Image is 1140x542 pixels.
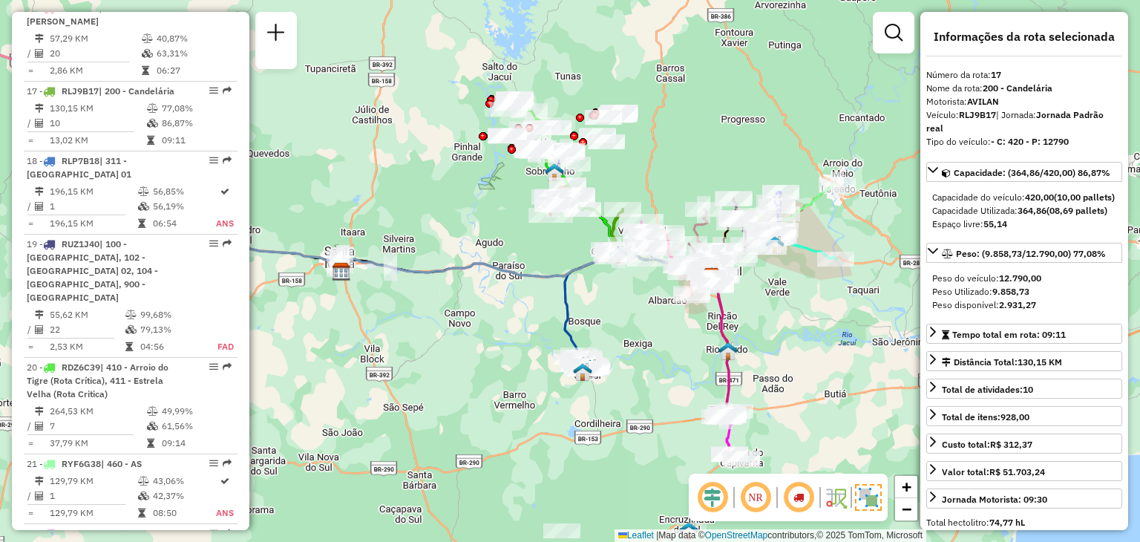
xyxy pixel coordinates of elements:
[1018,205,1046,216] strong: 364,86
[952,329,1066,340] span: Tempo total em rota: 09:11
[705,530,768,541] a: OpenStreetMap
[926,109,1104,134] span: | Jornada:
[27,85,174,97] span: 17 -
[35,407,44,416] i: Distância Total
[27,362,168,399] span: | 410 - Arroio do Tigre (Rota Crítica), 411 - Estrela Velha (Rota Critica)
[49,307,125,322] td: 55,62 KM
[600,105,638,120] div: Atividade não roteirizada - LUIZ HILARIO GUARIEN
[902,477,911,496] span: +
[488,128,525,143] div: Atividade não roteirizada - VALDIR LUIZ SCAPIN E
[147,422,158,431] i: % de utilização da cubagem
[942,493,1047,506] div: Jornada Motorista: 09:30
[932,191,1116,204] div: Capacidade do veículo:
[209,239,218,248] em: Opções
[27,46,34,61] td: /
[138,477,149,486] i: % de utilização do peso
[27,506,34,520] td: =
[942,466,1045,479] div: Valor total:
[35,187,44,196] i: Distância Total
[990,439,1032,450] strong: R$ 312,37
[209,86,218,95] em: Opções
[49,474,137,489] td: 129,79 KM
[156,63,231,78] td: 06:27
[332,262,351,281] img: CDD Santa Maria
[261,18,291,51] a: Nova sessão e pesquisa
[781,480,816,515] span: Exibir sequencia da rota
[855,484,882,511] img: Exibir/Ocultar setores
[926,135,1122,148] div: Tipo do veículo:
[926,324,1122,344] a: Tempo total em rota: 09:11
[215,506,235,520] td: ANS
[1025,192,1054,203] strong: 420,00
[926,68,1122,82] div: Número da rota:
[600,105,638,120] div: Atividade não roteirizada - NOELI TEREZINHA FORTE
[49,339,125,354] td: 2,53 KM
[983,82,1052,94] strong: 200 - Candelária
[35,325,44,334] i: Total de Atividades
[573,362,592,382] img: Cachoeira do Sul
[35,104,44,113] i: Distância Total
[509,122,546,137] div: Atividade não roteirizada - ERICA BRANDT VOSS
[101,458,142,469] span: | 460 - AS
[514,125,551,140] div: Atividade não roteirizada - IVONE BERNARDY SULZB
[27,419,34,434] td: /
[926,108,1122,135] div: Veículo:
[545,163,564,182] img: Sobradinho
[138,219,145,228] i: Tempo total em rota
[523,120,560,135] div: Atividade não roteirizada - ERICO LUIS DALCIN -
[27,362,168,399] span: 20 -
[926,266,1122,318] div: Peso: (9.858,73/12.790,00) 77,08%
[989,466,1045,477] strong: R$ 51.703,24
[62,85,99,97] span: RLJ9B17
[999,299,1036,310] strong: 2.931,27
[932,272,1041,284] span: Peso do veículo:
[35,202,44,211] i: Total de Atividades
[932,285,1116,298] div: Peso Utilizado:
[580,359,600,378] img: FAD Santa Cruz do Sul- Cachoeira
[161,101,232,116] td: 77,08%
[488,128,525,143] div: Atividade não roteirizada - SUPERMERCADO ITAUBA
[967,96,999,107] strong: AVILAN
[27,458,142,469] span: 21 -
[579,128,616,143] div: Atividade não roteirizada - BAR E LANCHERIA DA C
[215,216,235,231] td: ANS
[161,133,232,148] td: 09:11
[152,489,216,503] td: 42,37%
[49,133,146,148] td: 13,02 KM
[35,34,44,43] i: Distância Total
[942,384,1033,395] span: Total de atividades:
[140,307,201,322] td: 99,68%
[895,498,917,520] a: Zoom out
[152,474,216,489] td: 43,06%
[718,342,738,361] img: Rio Pardo
[62,528,100,539] span: LON0F07
[223,459,232,468] em: Rota exportada
[35,119,44,128] i: Total de Atividades
[27,2,126,27] span: 16 -
[147,104,158,113] i: % de utilização do peso
[156,31,231,46] td: 40,87%
[220,477,229,486] i: Rota otimizada
[27,155,131,180] span: 18 -
[517,142,554,157] div: Atividade não roteirizada - IRMAOS KRISE LTDA -
[879,18,908,48] a: Exibir filtros
[1046,205,1107,216] strong: (08,69 pallets)
[138,509,145,517] i: Tempo total em rota
[27,322,34,337] td: /
[600,106,637,121] div: Atividade não roteirizada - Diane torrel
[956,248,1106,259] span: Peso: (9.858,73/12.790,00) 77,08%
[926,351,1122,371] a: Distância Total:130,15 KM
[926,516,1122,529] div: Total hectolitro:
[27,238,158,303] span: 19 -
[494,96,531,111] div: Atividade não roteirizada - IRIJANI BEATRIZ POTT VARGAS 61194557015
[926,489,1122,509] a: Jornada Motorista: 09:30
[656,530,658,541] span: |
[152,199,216,214] td: 56,19%
[1018,356,1062,368] span: 130,15 KM
[1023,384,1033,395] strong: 10
[27,489,34,503] td: /
[488,128,525,143] div: Atividade não roteirizada - SILVIA SOMAVILA
[125,342,133,351] i: Tempo total em rota
[526,138,546,157] img: Arroio do Tigre
[942,411,1029,424] div: Total de itens:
